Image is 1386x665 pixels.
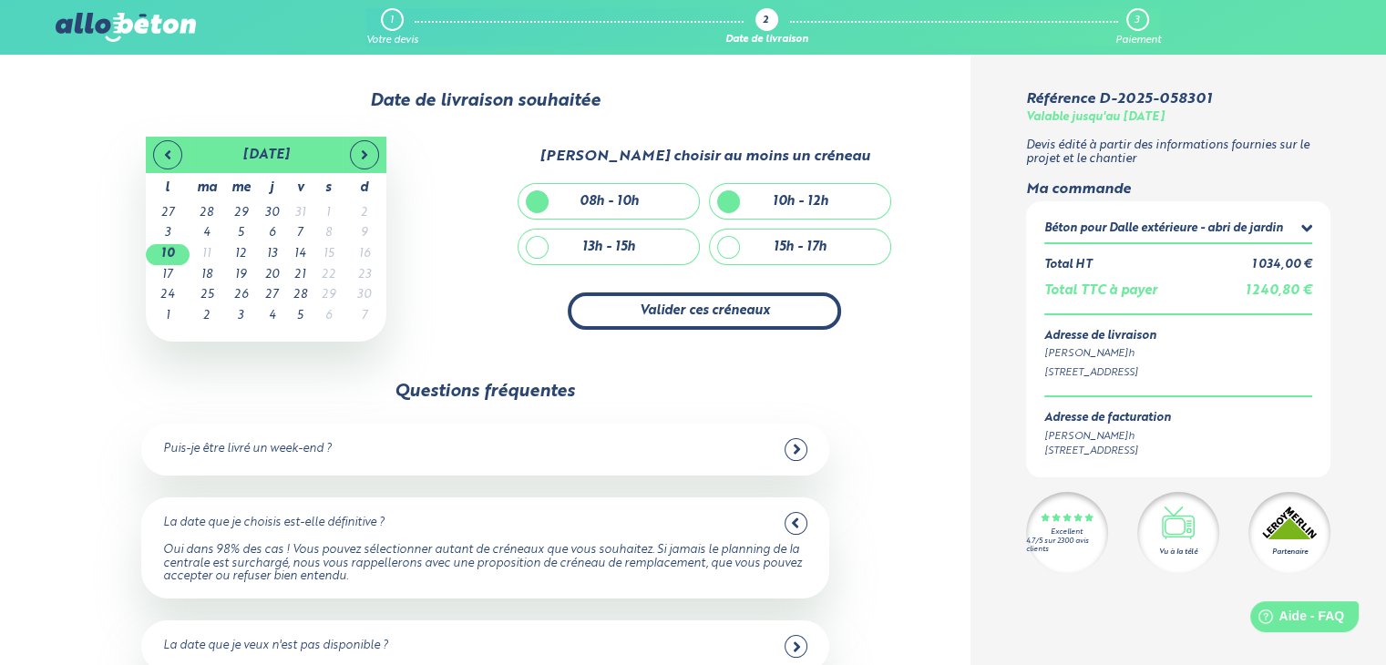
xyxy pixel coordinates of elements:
td: 26 [224,285,258,306]
td: 14 [286,244,314,265]
div: 10h - 12h [773,194,828,210]
td: 7 [286,223,314,244]
div: Oui dans 98% des cas ! Vous pouvez sélectionner autant de créneaux que vous souhaitez. Si jamais ... [163,544,806,584]
th: me [224,173,258,203]
div: Ma commande [1026,181,1331,198]
div: 15h - 17h [774,240,826,255]
div: Vu à la télé [1159,547,1197,558]
div: Votre devis [366,35,418,46]
div: Référence D-2025-058301 [1026,91,1212,107]
td: 30 [343,285,386,306]
td: 31 [286,203,314,224]
td: 10 [146,244,190,265]
td: 3 [224,306,258,327]
td: 7 [343,306,386,327]
div: [STREET_ADDRESS] [1044,444,1171,459]
td: 27 [258,285,286,306]
div: 4.7/5 sur 2300 avis clients [1026,537,1108,554]
div: Adresse de facturation [1044,412,1171,425]
td: 1 [314,203,343,224]
div: Adresse de livraison [1044,330,1313,343]
td: 12 [224,244,258,265]
th: d [343,173,386,203]
td: 3 [146,223,190,244]
button: Valider ces créneaux [568,292,841,330]
div: 13h - 15h [582,240,635,255]
div: Partenaire [1272,547,1308,558]
td: 27 [146,203,190,224]
div: Puis-je être livré un week-end ? [163,443,332,456]
div: 1 034,00 € [1252,259,1312,272]
td: 6 [258,223,286,244]
div: 3 [1134,15,1139,26]
div: Paiement [1114,35,1160,46]
td: 16 [343,244,386,265]
td: 9 [343,223,386,244]
td: 30 [258,203,286,224]
p: Devis édité à partir des informations fournies sur le projet et le chantier [1026,139,1331,166]
div: Questions fréquentes [395,382,575,402]
td: 15 [314,244,343,265]
td: 6 [314,306,343,327]
th: ma [190,173,224,203]
div: Date de livraison souhaitée [56,91,915,111]
td: 18 [190,265,224,286]
td: 22 [314,265,343,286]
div: Total TTC à payer [1044,283,1157,299]
td: 19 [224,265,258,286]
td: 8 [314,223,343,244]
td: 13 [258,244,286,265]
td: 4 [258,306,286,327]
a: 3 Paiement [1114,8,1160,46]
th: [DATE] [190,137,343,173]
div: Béton pour Dalle extérieure - abri de jardin [1044,222,1283,236]
td: 25 [190,285,224,306]
td: 24 [146,285,190,306]
div: 2 [763,15,768,27]
td: 2 [343,203,386,224]
div: [PERSON_NAME] choisir au moins un créneau [539,148,870,165]
summary: Béton pour Dalle extérieure - abri de jardin [1044,220,1313,242]
td: 23 [343,265,386,286]
th: s [314,173,343,203]
td: 5 [286,306,314,327]
a: 2 Date de livraison [725,8,808,46]
td: 17 [146,265,190,286]
span: 1 240,80 € [1246,284,1312,297]
div: [PERSON_NAME]h [1044,346,1313,362]
td: 11 [190,244,224,265]
div: 1 [390,15,394,26]
td: 28 [286,285,314,306]
td: 20 [258,265,286,286]
th: v [286,173,314,203]
td: 1 [146,306,190,327]
td: 28 [190,203,224,224]
td: 21 [286,265,314,286]
div: Valable jusqu'au [DATE] [1026,111,1165,125]
div: Date de livraison [725,35,808,46]
div: Excellent [1051,528,1083,537]
td: 29 [224,203,258,224]
td: 29 [314,285,343,306]
div: [PERSON_NAME]h [1044,429,1171,445]
div: La date que je veux n'est pas disponible ? [163,639,388,653]
td: 2 [190,306,224,327]
iframe: Help widget launcher [1224,594,1366,645]
td: 4 [190,223,224,244]
div: Total HT [1044,259,1092,272]
div: 08h - 10h [580,194,639,210]
div: [STREET_ADDRESS] [1044,365,1313,381]
a: 1 Votre devis [366,8,418,46]
td: 5 [224,223,258,244]
img: allobéton [56,13,196,42]
div: La date que je choisis est-elle définitive ? [163,517,385,530]
th: j [258,173,286,203]
th: l [146,173,190,203]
